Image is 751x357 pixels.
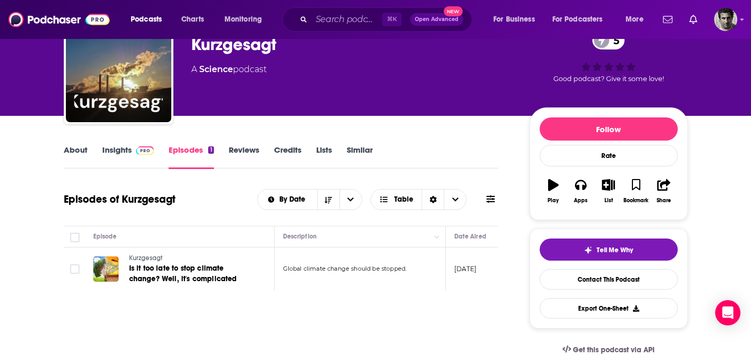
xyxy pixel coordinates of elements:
button: open menu [339,190,362,210]
a: Similar [347,145,373,169]
button: Choose View [370,189,467,210]
button: open menu [217,11,276,28]
span: Get this podcast via API [573,345,655,354]
span: Table [394,196,413,203]
div: Share [657,197,671,204]
img: Kurzgesagt [66,17,171,122]
span: Toggle select row [70,264,80,274]
button: open menu [486,11,548,28]
span: Global climate change should be stopped. [283,265,407,272]
a: Reviews [229,145,259,169]
span: Charts [181,12,204,27]
span: Kurzgesagt [129,254,163,262]
a: Show notifications dropdown [685,11,701,28]
span: Good podcast? Give it some love! [553,75,664,83]
button: open menu [545,11,618,28]
div: A podcast [191,63,267,76]
span: For Podcasters [552,12,603,27]
span: For Business [493,12,535,27]
p: [DATE] [454,264,477,273]
a: 5 [592,31,625,49]
img: User Profile [714,8,737,31]
button: Export One-Sheet [540,298,678,319]
div: Description [283,230,317,243]
a: InsightsPodchaser Pro [102,145,154,169]
span: Is it too late to stop climate change? Well, it's complicated [129,264,237,283]
a: Contact This Podcast [540,269,678,290]
button: open menu [258,196,317,203]
img: tell me why sparkle [584,246,592,254]
button: Open AdvancedNew [410,13,463,26]
span: Open Advanced [415,17,459,22]
button: Play [540,172,567,210]
a: Credits [274,145,301,169]
div: Play [548,197,559,204]
button: Sort Direction [317,190,339,210]
a: About [64,145,87,169]
div: Open Intercom Messenger [715,300,740,325]
button: Column Actions [431,231,443,243]
span: Podcasts [131,12,162,27]
div: Date Aired [454,230,486,243]
input: Search podcasts, credits, & more... [311,11,382,28]
span: By Date [279,196,309,203]
button: open menu [618,11,657,28]
button: tell me why sparkleTell Me Why [540,239,678,261]
button: Share [650,172,677,210]
h1: Episodes of Kurzgesagt [64,193,175,206]
button: Follow [540,117,678,141]
span: Monitoring [225,12,262,27]
img: Podchaser - Follow, Share and Rate Podcasts [8,9,110,29]
div: Episode [93,230,117,243]
button: Bookmark [622,172,650,210]
div: Sort Direction [422,190,444,210]
a: Kurzgesagt [129,254,256,263]
a: Lists [316,145,332,169]
span: Tell Me Why [597,246,633,254]
button: Show profile menu [714,8,737,31]
div: Rate [540,145,678,166]
div: Apps [574,197,588,204]
button: Apps [567,172,594,210]
a: Science [199,64,233,74]
h2: Choose List sort [257,189,362,210]
span: More [626,12,643,27]
button: open menu [123,11,175,28]
img: Podchaser Pro [136,146,154,155]
a: Is it too late to stop climate change? Well, it's complicated [129,263,256,284]
div: Search podcasts, credits, & more... [292,7,482,32]
span: ⌘ K [382,13,402,26]
div: Bookmark [623,197,648,204]
a: Episodes1 [169,145,213,169]
a: Show notifications dropdown [659,11,677,28]
div: List [604,197,613,204]
span: New [444,6,463,16]
span: 5 [603,31,625,49]
span: Logged in as GaryR [714,8,737,31]
a: Charts [174,11,210,28]
button: List [594,172,622,210]
div: 5Good podcast? Give it some love! [530,24,688,90]
div: 1 [208,146,213,154]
